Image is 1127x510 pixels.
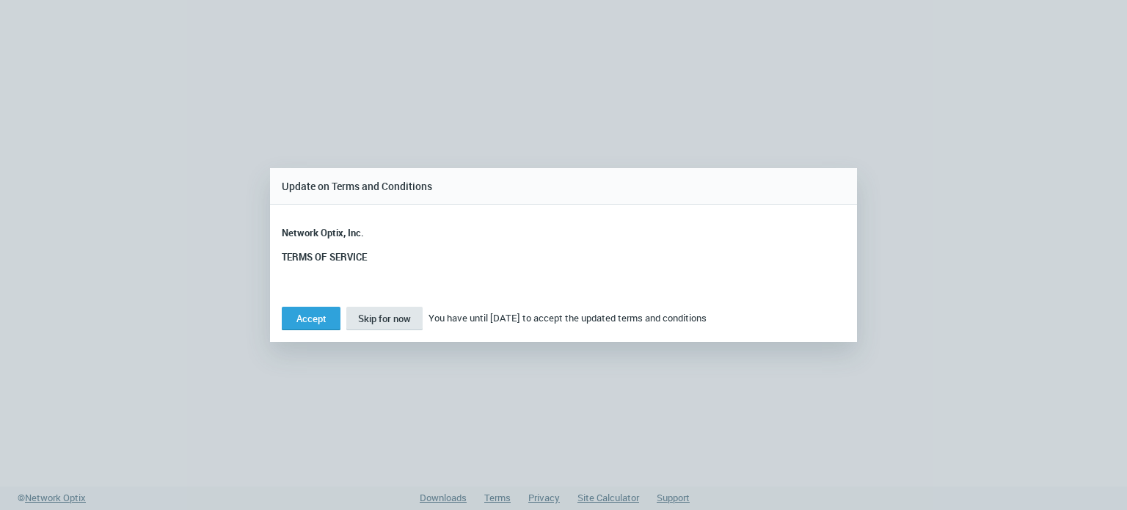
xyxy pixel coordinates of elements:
[282,307,340,330] button: Accept
[282,226,364,239] strong: Network Optix, Inc.
[358,312,411,325] span: Skip for now
[282,179,432,193] span: Update on Terms and Conditions
[428,311,707,324] span: You have until [DATE] to accept the updated terms and conditions
[346,307,423,330] button: Skip for now
[282,250,367,263] strong: TERMS OF SERVICE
